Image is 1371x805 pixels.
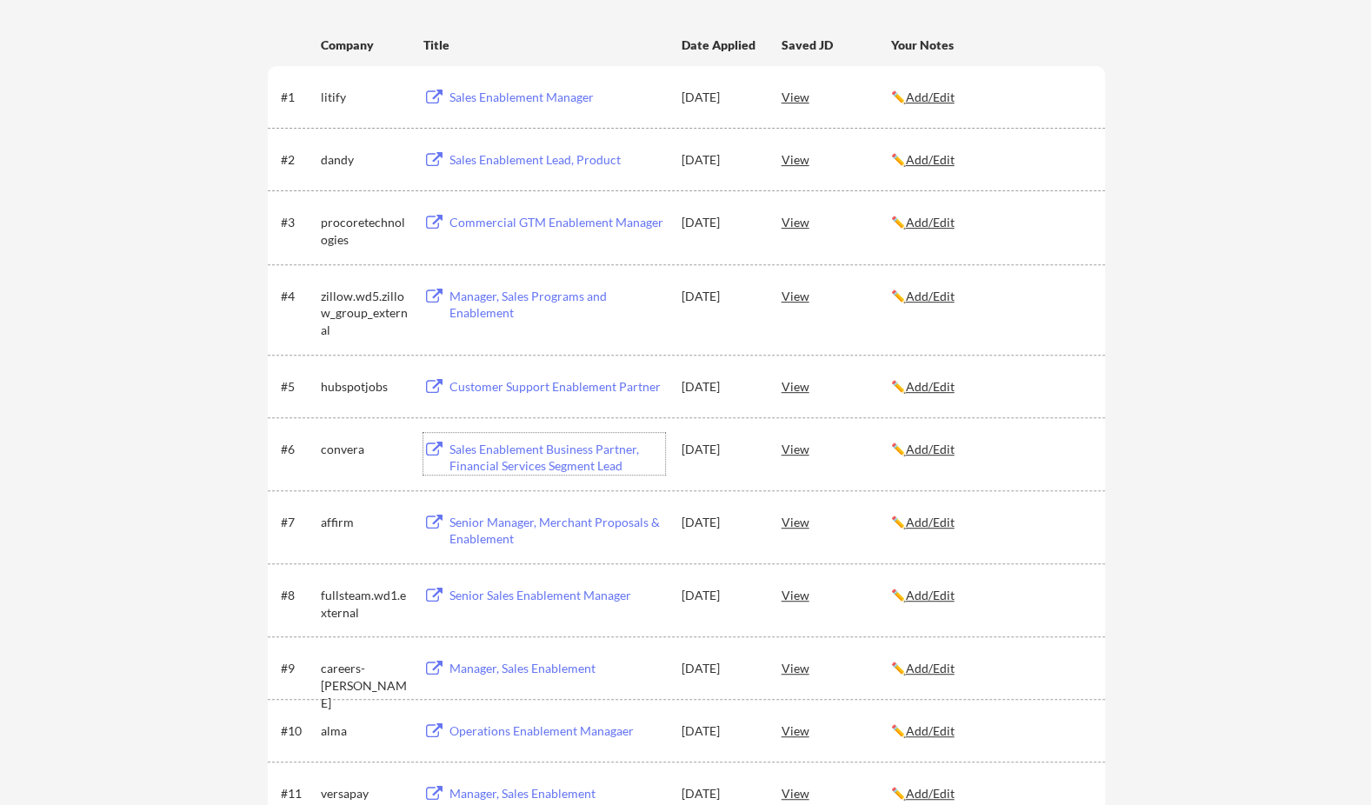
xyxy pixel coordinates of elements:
[782,280,891,311] div: View
[449,288,665,322] div: Manager, Sales Programs and Enablement
[321,89,408,106] div: litify
[281,514,315,531] div: #7
[891,288,1089,305] div: ✏️
[891,514,1089,531] div: ✏️
[906,90,955,104] u: Add/Edit
[449,378,665,396] div: Customer Support Enablement Partner
[281,441,315,458] div: #6
[906,723,955,738] u: Add/Edit
[321,587,408,621] div: fullsteam.wd1.external
[682,722,758,740] div: [DATE]
[321,514,408,531] div: affirm
[449,441,665,475] div: Sales Enablement Business Partner, Financial Services Segment Lead
[682,288,758,305] div: [DATE]
[449,214,665,231] div: Commercial GTM Enablement Manager
[906,442,955,456] u: Add/Edit
[782,652,891,683] div: View
[682,514,758,531] div: [DATE]
[449,89,665,106] div: Sales Enablement Manager
[281,89,315,106] div: #1
[906,588,955,602] u: Add/Edit
[281,214,315,231] div: #3
[682,214,758,231] div: [DATE]
[321,441,408,458] div: convera
[906,215,955,230] u: Add/Edit
[891,660,1089,677] div: ✏️
[891,151,1089,169] div: ✏️
[906,289,955,303] u: Add/Edit
[891,214,1089,231] div: ✏️
[281,660,315,677] div: #9
[682,785,758,802] div: [DATE]
[281,151,315,169] div: #2
[782,506,891,537] div: View
[891,587,1089,604] div: ✏️
[423,37,665,54] div: Title
[906,379,955,394] u: Add/Edit
[321,785,408,802] div: versapay
[449,514,665,548] div: Senior Manager, Merchant Proposals & Enablement
[682,378,758,396] div: [DATE]
[891,441,1089,458] div: ✏️
[782,433,891,464] div: View
[449,151,665,169] div: Sales Enablement Lead, Product
[782,29,891,60] div: Saved JD
[682,660,758,677] div: [DATE]
[281,722,315,740] div: #10
[321,151,408,169] div: dandy
[682,587,758,604] div: [DATE]
[682,89,758,106] div: [DATE]
[891,89,1089,106] div: ✏️
[906,661,955,675] u: Add/Edit
[682,441,758,458] div: [DATE]
[449,660,665,677] div: Manager, Sales Enablement
[321,214,408,248] div: procoretechnologies
[449,722,665,740] div: Operations Enablement Managaer
[891,722,1089,740] div: ✏️
[449,587,665,604] div: Senior Sales Enablement Manager
[321,37,408,54] div: Company
[281,587,315,604] div: #8
[906,786,955,801] u: Add/Edit
[782,370,891,402] div: View
[782,579,891,610] div: View
[682,37,758,54] div: Date Applied
[682,151,758,169] div: [DATE]
[782,206,891,237] div: View
[906,152,955,167] u: Add/Edit
[321,660,408,711] div: careers-[PERSON_NAME]
[449,785,665,802] div: Manager, Sales Enablement
[906,515,955,529] u: Add/Edit
[782,715,891,746] div: View
[891,785,1089,802] div: ✏️
[281,785,315,802] div: #11
[891,37,1089,54] div: Your Notes
[321,378,408,396] div: hubspotjobs
[891,378,1089,396] div: ✏️
[782,81,891,112] div: View
[281,378,315,396] div: #5
[782,143,891,175] div: View
[321,722,408,740] div: alma
[281,288,315,305] div: #4
[321,288,408,339] div: zillow.wd5.zillow_group_external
